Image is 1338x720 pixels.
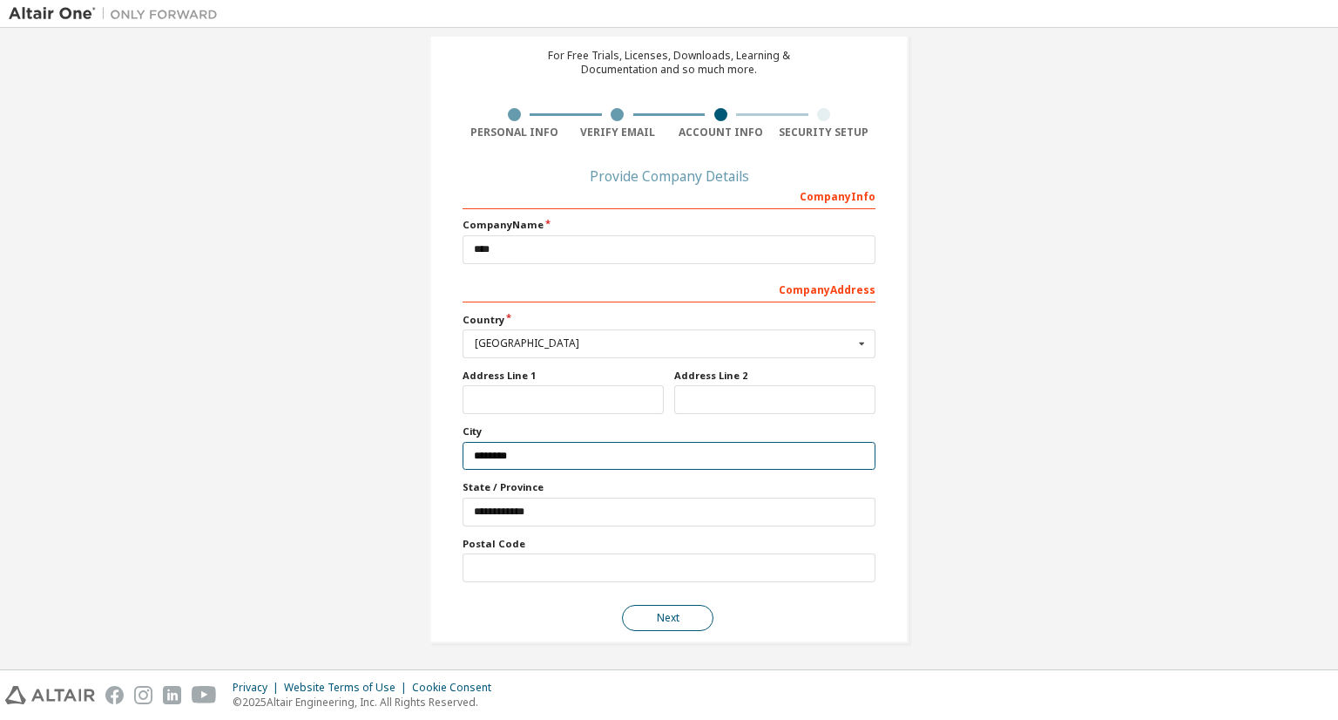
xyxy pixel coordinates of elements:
[463,369,664,383] label: Address Line 1
[192,686,217,704] img: youtube.svg
[463,171,875,181] div: Provide Company Details
[566,126,670,139] div: Verify Email
[134,686,152,704] img: instagram.svg
[9,5,226,23] img: Altair One
[463,181,875,209] div: Company Info
[463,313,875,327] label: Country
[773,126,876,139] div: Security Setup
[105,686,124,704] img: facebook.svg
[529,17,810,38] div: Create an Altair One Account
[5,686,95,704] img: altair_logo.svg
[674,369,875,383] label: Address Line 2
[622,605,713,631] button: Next
[163,686,181,704] img: linkedin.svg
[548,49,790,77] div: For Free Trials, Licenses, Downloads, Learning & Documentation and so much more.
[233,695,502,710] p: © 2025 Altair Engineering, Inc. All Rights Reserved.
[284,681,412,695] div: Website Terms of Use
[463,480,875,494] label: State / Province
[463,126,566,139] div: Personal Info
[463,537,875,551] label: Postal Code
[463,218,875,232] label: Company Name
[463,425,875,438] label: City
[475,338,854,349] div: [GEOGRAPHIC_DATA]
[463,275,875,302] div: Company Address
[233,681,284,695] div: Privacy
[412,681,502,695] div: Cookie Consent
[669,126,773,139] div: Account Info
